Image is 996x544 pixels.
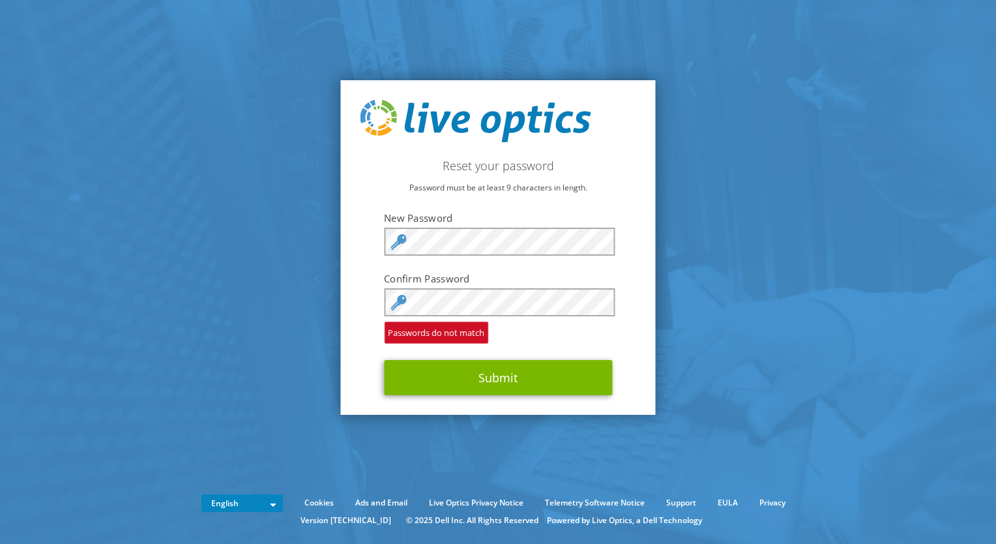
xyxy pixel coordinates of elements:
[345,496,417,510] a: Ads and Email
[547,513,702,528] li: Powered by Live Optics, a Dell Technology
[384,211,612,224] label: New Password
[400,513,545,528] li: © 2025 Dell Inc. All Rights Reserved
[384,272,612,285] label: Confirm Password
[360,159,636,173] h2: Reset your password
[656,496,706,510] a: Support
[360,181,636,195] p: Password must be at least 9 characters in length.
[708,496,748,510] a: EULA
[360,100,591,143] img: live_optics_svg.svg
[750,496,795,510] a: Privacy
[535,496,654,510] a: Telemetry Software Notice
[384,360,612,395] button: Submit
[384,322,488,344] span: Passwords do not match
[294,513,398,528] li: Version [TECHNICAL_ID]
[295,496,344,510] a: Cookies
[419,496,533,510] a: Live Optics Privacy Notice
